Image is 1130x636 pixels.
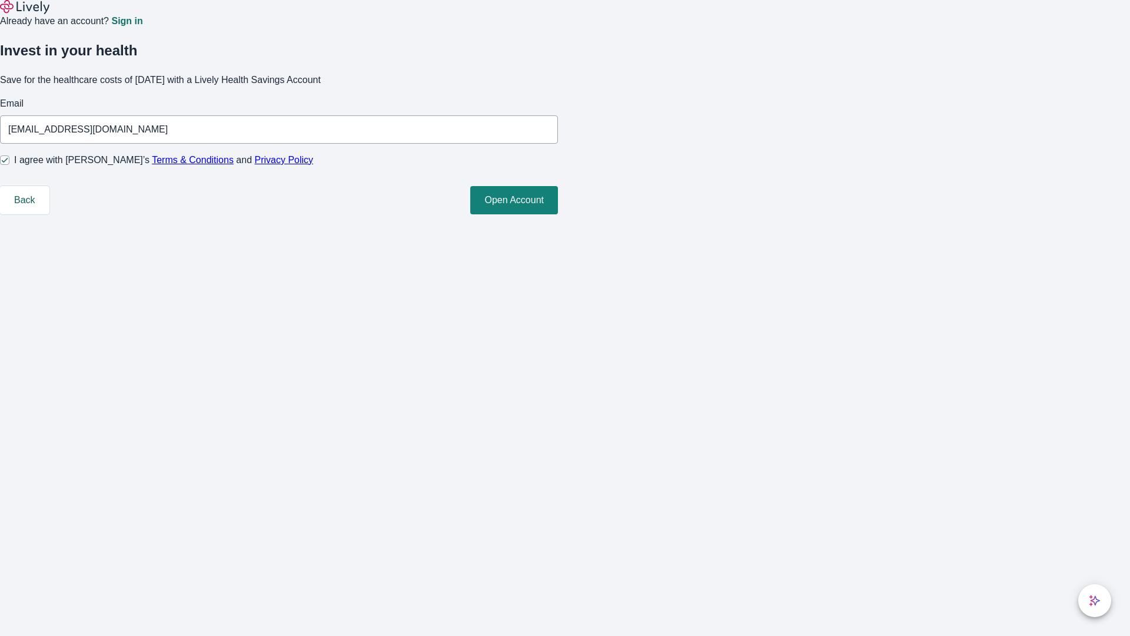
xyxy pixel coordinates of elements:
button: Open Account [470,186,558,214]
button: chat [1078,584,1111,617]
a: Sign in [111,16,142,26]
svg: Lively AI Assistant [1089,595,1101,607]
span: I agree with [PERSON_NAME]’s and [14,153,313,167]
a: Terms & Conditions [152,155,234,165]
a: Privacy Policy [255,155,314,165]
